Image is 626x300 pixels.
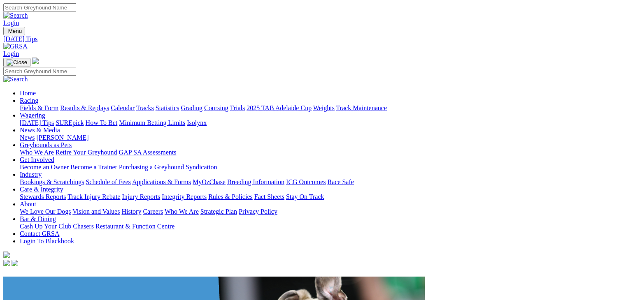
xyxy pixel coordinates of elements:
[3,76,28,83] img: Search
[20,149,623,156] div: Greyhounds as Pets
[20,238,74,245] a: Login To Blackbook
[20,230,59,237] a: Contact GRSA
[122,193,160,200] a: Injury Reports
[3,43,28,50] img: GRSA
[32,58,39,64] img: logo-grsa-white.png
[3,252,10,258] img: logo-grsa-white.png
[143,208,163,215] a: Careers
[20,193,66,200] a: Stewards Reports
[20,223,71,230] a: Cash Up Your Club
[119,119,185,126] a: Minimum Betting Limits
[20,134,623,141] div: News & Media
[20,193,623,201] div: Care & Integrity
[60,104,109,111] a: Results & Replays
[20,208,623,215] div: About
[186,164,217,171] a: Syndication
[36,134,88,141] a: [PERSON_NAME]
[119,164,184,171] a: Purchasing a Greyhound
[200,208,237,215] a: Strategic Plan
[20,215,56,222] a: Bar & Dining
[121,208,141,215] a: History
[20,127,60,134] a: News & Media
[3,260,10,266] img: facebook.svg
[67,193,120,200] a: Track Injury Rebate
[111,104,135,111] a: Calendar
[20,141,72,148] a: Greyhounds as Pets
[20,223,623,230] div: Bar & Dining
[72,208,120,215] a: Vision and Values
[3,67,76,76] input: Search
[193,178,226,185] a: MyOzChase
[247,104,312,111] a: 2025 TAB Adelaide Cup
[286,178,326,185] a: ICG Outcomes
[3,58,30,67] button: Toggle navigation
[286,193,324,200] a: Stay On Track
[20,156,54,163] a: Get Involved
[204,104,228,111] a: Coursing
[3,35,623,43] a: [DATE] Tips
[73,223,175,230] a: Chasers Restaurant & Function Centre
[20,119,54,126] a: [DATE] Tips
[70,164,117,171] a: Become a Trainer
[3,27,25,35] button: Toggle navigation
[56,149,117,156] a: Retire Your Greyhound
[3,3,76,12] input: Search
[20,104,623,112] div: Racing
[3,19,19,26] a: Login
[86,178,130,185] a: Schedule of Fees
[336,104,387,111] a: Track Maintenance
[86,119,118,126] a: How To Bet
[230,104,245,111] a: Trials
[12,260,18,266] img: twitter.svg
[3,12,28,19] img: Search
[7,59,27,66] img: Close
[8,28,22,34] span: Menu
[119,149,177,156] a: GAP SA Assessments
[20,164,623,171] div: Get Involved
[20,171,42,178] a: Industry
[20,149,54,156] a: Who We Are
[20,178,623,186] div: Industry
[20,104,58,111] a: Fields & Form
[162,193,207,200] a: Integrity Reports
[20,178,84,185] a: Bookings & Scratchings
[239,208,277,215] a: Privacy Policy
[20,208,71,215] a: We Love Our Dogs
[187,119,207,126] a: Isolynx
[327,178,354,185] a: Race Safe
[136,104,154,111] a: Tracks
[3,50,19,57] a: Login
[313,104,335,111] a: Weights
[20,112,45,119] a: Wagering
[20,90,36,97] a: Home
[165,208,199,215] a: Who We Are
[227,178,284,185] a: Breeding Information
[132,178,191,185] a: Applications & Forms
[156,104,179,111] a: Statistics
[20,134,35,141] a: News
[20,119,623,127] div: Wagering
[254,193,284,200] a: Fact Sheets
[208,193,253,200] a: Rules & Policies
[20,97,38,104] a: Racing
[181,104,202,111] a: Grading
[20,164,69,171] a: Become an Owner
[20,186,63,193] a: Care & Integrity
[56,119,84,126] a: SUREpick
[20,201,36,208] a: About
